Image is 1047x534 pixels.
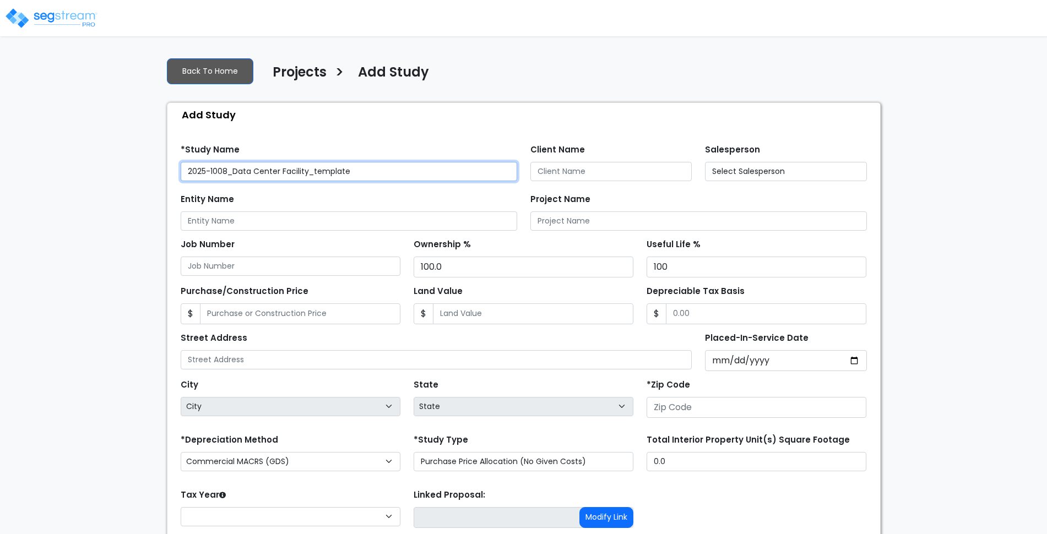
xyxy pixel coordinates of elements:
span: $ [181,303,200,324]
label: *Zip Code [647,379,690,391]
label: *Depreciation Method [181,434,278,446]
label: Street Address [181,332,247,345]
label: Salesperson [705,144,760,156]
label: Placed-In-Service Date [705,332,809,345]
input: total square foot [647,452,866,471]
span: $ [414,303,433,324]
input: Project Name [530,211,867,231]
label: Project Name [530,193,590,206]
a: Add Study [350,64,429,88]
label: Ownership % [414,238,471,251]
button: Modify Link [579,507,633,528]
input: Land Value [433,303,633,324]
input: Useful Life % [647,257,866,277]
h4: Projects [273,64,327,83]
input: 0.00 [666,303,866,324]
label: Land Value [414,285,463,298]
label: Entity Name [181,193,234,206]
label: Linked Proposal: [414,489,485,502]
input: Street Address [181,350,692,369]
div: Add Study [173,103,880,127]
input: Entity Name [181,211,517,231]
a: Back To Home [167,58,253,84]
input: Purchase or Construction Price [200,303,400,324]
label: Useful Life % [647,238,701,251]
input: Job Number [181,257,400,276]
label: City [181,379,198,391]
input: Client Name [530,162,692,181]
label: Purchase/Construction Price [181,285,308,298]
h3: > [335,63,344,85]
h4: Add Study [358,64,429,83]
label: Depreciable Tax Basis [647,285,745,298]
label: Client Name [530,144,585,156]
span: $ [647,303,666,324]
label: Total Interior Property Unit(s) Square Footage [647,434,850,446]
label: Job Number [181,238,235,251]
input: Study Name [181,162,517,181]
img: logo_pro_r.png [4,7,98,29]
input: Zip Code [647,397,866,418]
input: Ownership % [414,257,633,277]
label: *Study Type [414,434,468,446]
a: Projects [264,64,327,88]
label: Tax Year [181,489,226,502]
label: *Study Name [181,144,240,156]
label: State [414,379,438,391]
